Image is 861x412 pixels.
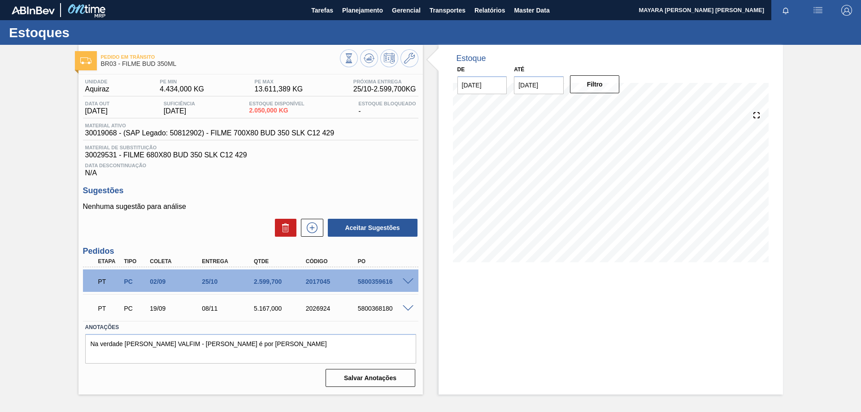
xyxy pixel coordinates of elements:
div: Aceitar Sugestões [323,218,418,238]
div: Código [304,258,362,265]
span: 30019068 - (SAP Legado: 50812902) - FILME 700X80 BUD 350 SLK C12 429 [85,129,335,137]
span: Material ativo [85,123,335,128]
div: Pedido em Trânsito [96,299,123,318]
span: 4.434,000 KG [160,85,204,93]
div: Etapa [96,258,123,265]
span: Estoque Disponível [249,101,304,106]
div: 2.599,700 [252,278,310,285]
img: Logout [841,5,852,16]
img: TNhmsLtSVTkK8tSr43FrP2fwEKptu5GPRR3wAAAABJRU5ErkJggg== [12,6,55,14]
span: Material de Substituição [85,145,416,150]
div: Qtde [252,258,310,265]
span: Data Descontinuação [85,163,416,168]
div: Pedido de Compra [122,278,148,285]
span: 2.050,000 KG [249,107,304,114]
img: userActions [813,5,823,16]
div: 19/09/2025 [148,305,206,312]
div: 25/10/2025 [200,278,258,285]
span: Gerencial [392,5,421,16]
h3: Sugestões [83,186,418,195]
div: 5800368180 [356,305,414,312]
div: Pedido de Compra [122,305,148,312]
span: PE MAX [255,79,303,84]
span: PE MIN [160,79,204,84]
textarea: Na verdade [PERSON_NAME] VALFIM - [PERSON_NAME] é por [PERSON_NAME] [85,334,416,364]
span: Master Data [514,5,549,16]
div: Tipo [122,258,148,265]
div: 2017045 [304,278,362,285]
button: Visão Geral dos Estoques [340,49,358,67]
span: Data out [85,101,110,106]
button: Ir ao Master Data / Geral [400,49,418,67]
span: Aquiraz [85,85,109,93]
div: PO [356,258,414,265]
span: Unidade [85,79,109,84]
div: Nova sugestão [296,219,323,237]
button: Programar Estoque [380,49,398,67]
input: dd/mm/yyyy [514,76,564,94]
p: PT [98,305,121,312]
div: Excluir Sugestões [270,219,296,237]
h1: Estoques [9,27,168,38]
img: Ícone [80,57,91,64]
span: Estoque Bloqueado [358,101,416,106]
span: [DATE] [85,107,110,115]
label: Até [514,66,524,73]
h3: Pedidos [83,247,418,256]
span: 25/10 - 2.599,700 KG [353,85,416,93]
div: 5.167,000 [252,305,310,312]
span: Pedido em Trânsito [101,54,340,60]
span: 30029531 - FILME 680X80 BUD 350 SLK C12 429 [85,151,416,159]
div: Entrega [200,258,258,265]
span: Tarefas [311,5,333,16]
span: Planejamento [342,5,383,16]
div: Coleta [148,258,206,265]
span: 13.611,389 KG [255,85,303,93]
input: dd/mm/yyyy [457,76,507,94]
span: Suficiência [164,101,195,106]
div: Estoque [457,54,486,63]
div: N/A [83,159,418,177]
span: BR03 - FILME BUD 350ML [101,61,340,67]
span: Próxima Entrega [353,79,416,84]
button: Salvar Anotações [326,369,415,387]
div: Pedido em Trânsito [96,272,123,291]
div: - [356,101,418,115]
button: Notificações [771,4,800,17]
div: 02/09/2025 [148,278,206,285]
p: PT [98,278,121,285]
label: Anotações [85,321,416,334]
div: 5800359616 [356,278,414,285]
div: 2026924 [304,305,362,312]
button: Filtro [570,75,620,93]
button: Aceitar Sugestões [328,219,417,237]
div: 08/11/2025 [200,305,258,312]
p: Nenhuma sugestão para análise [83,203,418,211]
span: Relatórios [474,5,505,16]
button: Atualizar Gráfico [360,49,378,67]
span: [DATE] [164,107,195,115]
label: De [457,66,465,73]
span: Transportes [430,5,465,16]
